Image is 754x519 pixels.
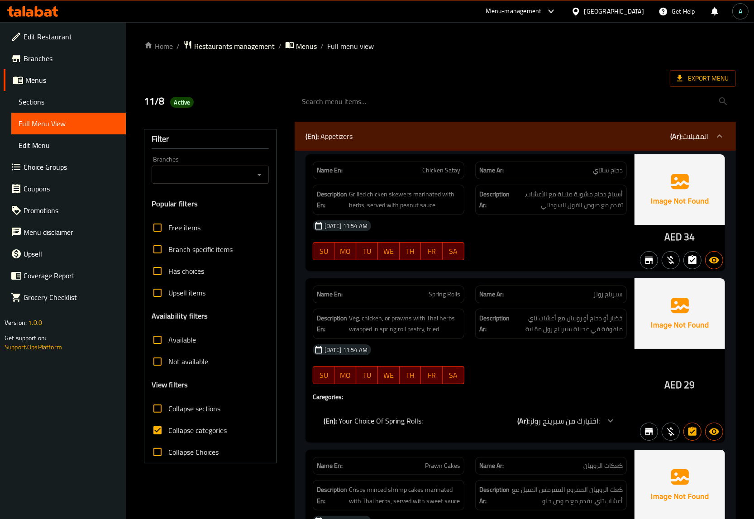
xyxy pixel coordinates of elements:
[360,245,374,258] span: TU
[317,245,331,258] span: SU
[168,447,219,457] span: Collapse Choices
[11,134,126,156] a: Edit Menu
[664,376,682,394] span: AED
[479,461,504,471] strong: Name Ar:
[705,423,723,441] button: Available
[670,70,736,87] span: Export Menu
[5,332,46,344] span: Get support on:
[356,242,378,260] button: TU
[400,366,421,384] button: TH
[285,40,317,52] a: Menus
[5,317,27,329] span: Version:
[684,376,695,394] span: 29
[320,41,324,52] li: /
[24,183,119,194] span: Coupons
[479,290,504,299] strong: Name Ar:
[640,251,658,269] button: Not branch specific item
[317,290,343,299] strong: Name En:
[511,189,623,211] span: أسياخ دجاج مشوية متبلة مع الأعشاب، تقدم مع صوص الفول السوداني
[421,366,443,384] button: FR
[334,242,356,260] button: MO
[24,31,119,42] span: Edit Restaurant
[168,356,208,367] span: Not available
[19,118,119,129] span: Full Menu View
[443,242,464,260] button: SA
[382,245,396,258] span: WE
[24,205,119,216] span: Promotions
[324,414,337,428] b: (En):
[635,154,725,225] img: Ae5nvW7+0k+MAAAAAElFTkSuQmCC
[317,461,343,471] strong: Name En:
[446,245,461,258] span: SA
[4,243,126,265] a: Upsell
[305,131,353,142] p: Appetizers
[683,251,702,269] button: Not has choices
[479,313,510,335] strong: Description Ar:
[378,366,400,384] button: WE
[4,221,126,243] a: Menu disclaimer
[664,228,682,246] span: AED
[4,286,126,308] a: Grocery Checklist
[168,287,205,298] span: Upsell items
[583,461,623,471] span: كعكات الروبيان
[168,266,204,276] span: Has choices
[295,122,736,151] div: (En): Appetizers(Ar):المقبلات
[4,265,126,286] a: Coverage Report
[4,69,126,91] a: Menus
[144,40,736,52] nav: breadcrumb
[11,113,126,134] a: Full Menu View
[168,244,233,255] span: Branch specific items
[144,41,173,52] a: Home
[313,242,335,260] button: SU
[677,73,729,84] span: Export Menu
[338,369,353,382] span: MO
[317,484,347,506] strong: Description En:
[635,278,725,349] img: Ae5nvW7+0k+MAAAAAElFTkSuQmCC
[24,53,119,64] span: Branches
[168,403,220,414] span: Collapse sections
[313,392,627,401] h4: Caregories:
[684,228,695,246] span: 34
[425,245,439,258] span: FR
[421,242,443,260] button: FR
[349,189,460,211] span: Grilled chicken skewers marinated with herbs, served with peanut sauce
[349,484,460,506] span: Crispy minced shrimp cakes marinated with Thai herbs, served with sweet sauce
[670,129,682,143] b: (Ar):
[640,423,658,441] button: Not branch specific item
[152,311,208,321] h3: Availability filters
[360,369,374,382] span: TU
[593,290,623,299] span: سبرينج رولز
[296,41,317,52] span: Menus
[422,166,460,175] span: Chicken Satay
[194,41,275,52] span: Restaurants management
[321,222,371,230] span: [DATE] 11:54 AM
[511,484,623,506] span: كعك الروبيان المفروم المقرمش المتبل مع أعشاب تاي، يقدم مع صوص حلو
[400,242,421,260] button: TH
[295,90,736,113] input: search
[317,369,331,382] span: SU
[24,292,119,303] span: Grocery Checklist
[517,414,530,428] b: (Ar):
[317,313,347,335] strong: Description En:
[4,48,126,69] a: Branches
[313,366,335,384] button: SU
[662,423,680,441] button: Purchased item
[425,461,460,471] span: Prawn Cakes
[4,156,126,178] a: Choice Groups
[170,98,194,107] span: Active
[144,95,284,108] h2: 11/8
[4,178,126,200] a: Coupons
[19,96,119,107] span: Sections
[739,6,742,16] span: A
[683,423,702,441] button: Has choices
[382,369,396,382] span: WE
[5,341,62,353] a: Support.OpsPlatform
[24,162,119,172] span: Choice Groups
[479,189,510,211] strong: Description Ar:
[356,366,378,384] button: TU
[593,166,623,175] span: دجاج ساتاي
[349,313,460,335] span: Veg, chicken, or prawns with Thai herbs wrapped in spring roll pastry, fried
[313,410,627,432] div: (En): Your Choice Of Spring Rolls:(Ar):اختيارك من سبرينج رولز:
[403,245,418,258] span: TH
[25,75,119,86] span: Menus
